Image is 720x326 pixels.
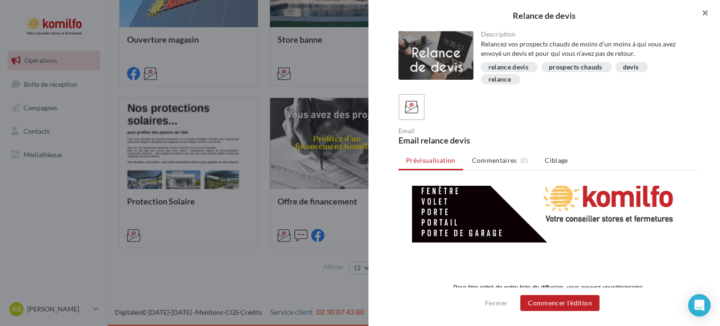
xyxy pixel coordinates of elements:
span: Commentaires [472,156,517,165]
div: Description [481,31,690,38]
div: relance [488,76,511,83]
span: Pour être retiré de notre liste de diffusion, vous pouvez vous [55,98,244,105]
div: Open Intercom Messenger [688,294,711,317]
div: relance devis [488,64,529,71]
a: désinscrire [217,98,244,105]
div: devis [623,64,639,71]
div: prospects chauds [549,64,602,71]
div: Relancez vos prospects chauds de moins d'un moins à qui vous avez envoyé un devis et pour qui vou... [481,39,690,58]
div: Email relance devis [398,136,544,144]
div: Relance de devis [383,11,705,20]
span: (0) [520,157,528,164]
span: Ciblage [545,156,568,164]
button: Commencer l'édition [520,295,600,311]
button: Fermer [481,297,511,309]
div: Email [398,128,544,134]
